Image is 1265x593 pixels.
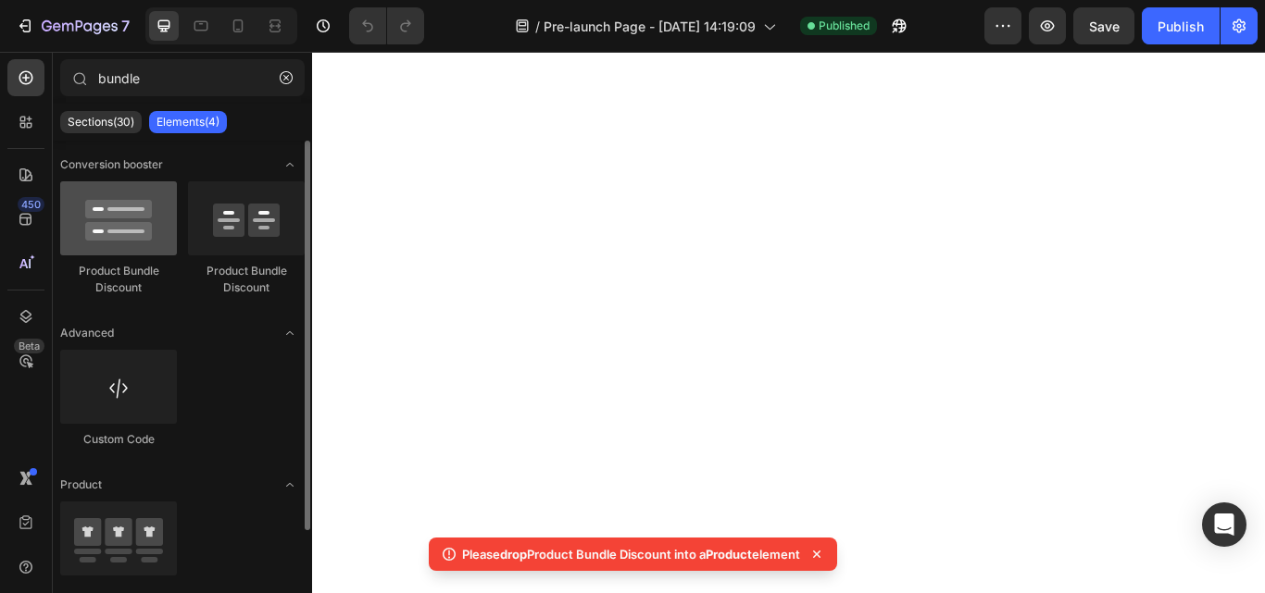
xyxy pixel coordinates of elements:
div: Open Intercom Messenger [1202,502,1246,547]
span: Product [60,476,102,493]
iframe: Design area [312,52,1265,593]
span: Published [819,18,870,34]
div: Product Bundle Discount [188,263,305,296]
span: Pre-launch Page - [DATE] 14:19:09 [544,17,756,36]
span: / [535,17,540,36]
p: Sections(30) [68,115,134,130]
div: 450 [18,197,44,212]
span: drop [500,547,527,562]
span: Toggle open [275,150,305,179]
span: Product [706,547,752,562]
button: Save [1073,7,1134,44]
div: Beta [14,339,44,353]
div: Product Bundle Discount [60,263,177,296]
div: Undo/Redo [349,7,424,44]
span: Toggle open [275,470,305,500]
span: Advanced [60,325,114,341]
p: Please Product Bundle Discount into a element [462,545,800,563]
span: Save [1089,19,1120,34]
button: Publish [1142,7,1220,44]
p: Elements(4) [157,115,219,130]
span: Toggle open [275,318,305,348]
div: Custom Code [60,431,177,448]
div: Publish [1158,17,1204,36]
p: 7 [121,15,130,37]
button: 7 [7,7,138,44]
span: Conversion booster [60,156,163,173]
input: Search Sections & Elements [60,59,305,96]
